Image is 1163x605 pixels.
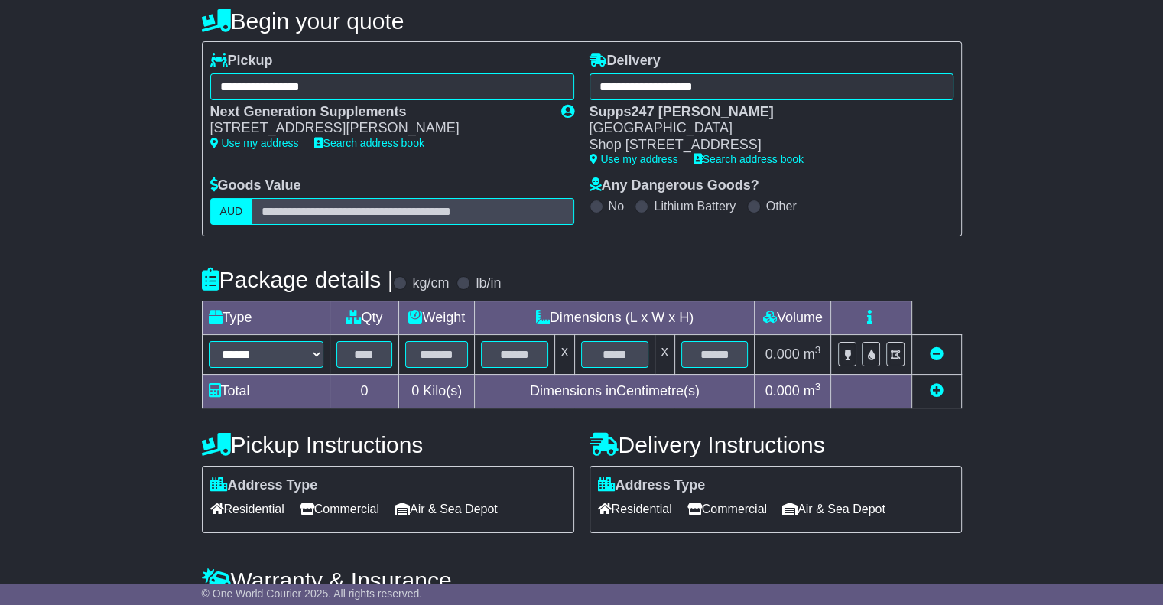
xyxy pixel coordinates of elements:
[590,53,661,70] label: Delivery
[399,374,475,408] td: Kilo(s)
[314,137,424,149] a: Search address book
[210,120,546,137] div: [STREET_ADDRESS][PERSON_NAME]
[687,497,767,521] span: Commercial
[598,477,706,494] label: Address Type
[202,267,394,292] h4: Package details |
[609,199,624,213] label: No
[654,199,736,213] label: Lithium Battery
[202,301,330,334] td: Type
[804,346,821,362] span: m
[930,383,944,398] a: Add new item
[766,199,797,213] label: Other
[554,334,574,374] td: x
[755,301,831,334] td: Volume
[590,432,962,457] h4: Delivery Instructions
[202,568,962,593] h4: Warranty & Insurance
[815,381,821,392] sup: 3
[202,587,423,600] span: © One World Courier 2025. All rights reserved.
[694,153,804,165] a: Search address book
[210,477,318,494] label: Address Type
[330,301,399,334] td: Qty
[590,120,938,137] div: [GEOGRAPHIC_DATA]
[590,104,938,121] div: Supps247 [PERSON_NAME]
[210,137,299,149] a: Use my address
[330,374,399,408] td: 0
[399,301,475,334] td: Weight
[590,153,678,165] a: Use my address
[475,374,755,408] td: Dimensions in Centimetre(s)
[210,104,546,121] div: Next Generation Supplements
[202,374,330,408] td: Total
[210,497,284,521] span: Residential
[210,177,301,194] label: Goods Value
[782,497,885,521] span: Air & Sea Depot
[476,275,501,292] label: lb/in
[411,383,419,398] span: 0
[655,334,674,374] td: x
[590,137,938,154] div: Shop [STREET_ADDRESS]
[590,177,759,194] label: Any Dangerous Goods?
[765,346,800,362] span: 0.000
[395,497,498,521] span: Air & Sea Depot
[765,383,800,398] span: 0.000
[598,497,672,521] span: Residential
[930,346,944,362] a: Remove this item
[804,383,821,398] span: m
[202,432,574,457] h4: Pickup Instructions
[412,275,449,292] label: kg/cm
[475,301,755,334] td: Dimensions (L x W x H)
[815,344,821,356] sup: 3
[202,8,962,34] h4: Begin your quote
[300,497,379,521] span: Commercial
[210,198,253,225] label: AUD
[210,53,273,70] label: Pickup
